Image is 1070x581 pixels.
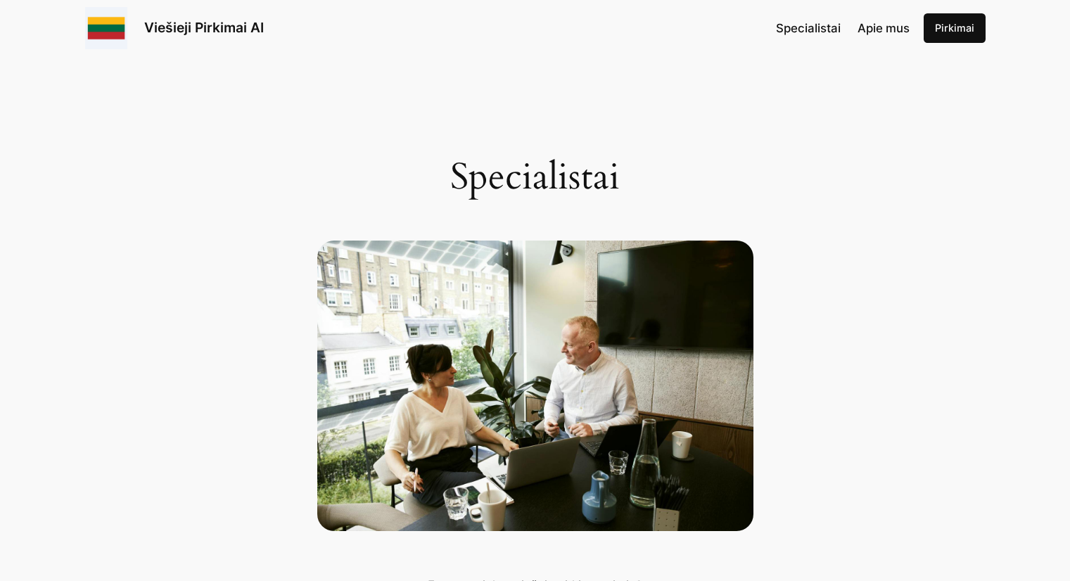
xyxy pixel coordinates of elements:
a: Specialistai [776,19,841,37]
span: Apie mus [858,21,910,35]
a: Apie mus [858,19,910,37]
a: Pirkimai [924,13,986,43]
nav: Navigation [776,19,910,37]
img: Viešieji pirkimai logo [85,7,127,49]
span: Specialistai [776,21,841,35]
: man and woman discussing and sharing ideas [317,241,753,531]
h1: Specialistai [317,156,753,198]
a: Viešieji Pirkimai AI [144,19,264,36]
